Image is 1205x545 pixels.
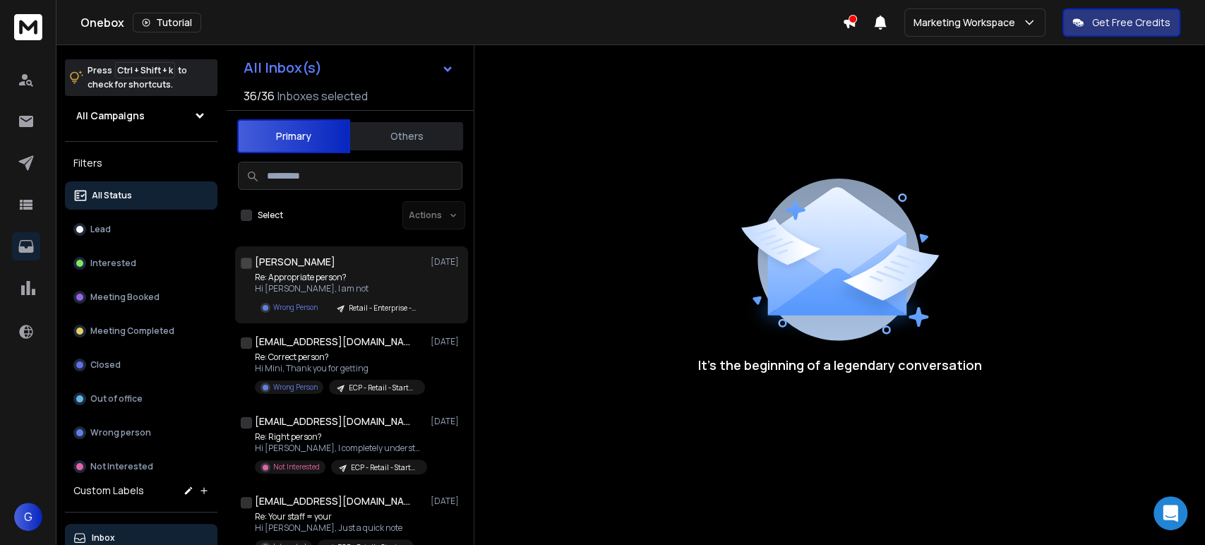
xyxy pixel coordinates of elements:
[90,427,151,438] p: Wrong person
[90,393,143,405] p: Out of office
[431,256,462,268] p: [DATE]
[65,215,217,244] button: Lead
[65,283,217,311] button: Meeting Booked
[258,210,283,221] label: Select
[255,272,424,283] p: Re: Appropriate person?
[431,336,462,347] p: [DATE]
[1092,16,1170,30] p: Get Free Credits
[698,355,982,375] p: It’s the beginning of a legendary conversation
[255,335,410,349] h1: [EMAIL_ADDRESS][DOMAIN_NAME]
[92,532,115,544] p: Inbox
[1153,496,1187,530] div: Open Intercom Messenger
[255,255,335,269] h1: [PERSON_NAME]
[255,283,424,294] p: Hi [PERSON_NAME], I am not
[255,363,424,374] p: Hi Mini, Thank you for getting
[431,416,462,427] p: [DATE]
[65,453,217,481] button: Not Interested
[255,431,424,443] p: Re: Right person?
[90,224,111,235] p: Lead
[273,382,318,393] p: Wrong Person
[14,503,42,531] button: G
[913,16,1021,30] p: Marketing Workspace
[65,317,217,345] button: Meeting Completed
[273,302,318,313] p: Wrong Person
[133,13,201,32] button: Tutorial
[90,325,174,337] p: Meeting Completed
[65,385,217,413] button: Out of office
[90,292,160,303] p: Meeting Booked
[349,303,416,313] p: Retail - Enterprise - [PERSON_NAME]
[244,88,275,104] span: 36 / 36
[1062,8,1180,37] button: Get Free Credits
[88,64,187,92] p: Press to check for shortcuts.
[255,511,414,522] p: Re: Your staff = your
[232,54,465,82] button: All Inbox(s)
[350,121,463,152] button: Others
[90,258,136,269] p: Interested
[277,88,368,104] h3: Inboxes selected
[349,383,416,393] p: ECP - Retail - Startup | Bryan - Version 1
[244,61,322,75] h1: All Inbox(s)
[65,351,217,379] button: Closed
[255,522,414,534] p: Hi [PERSON_NAME], Just a quick note
[73,484,144,498] h3: Custom Labels
[255,494,410,508] h1: [EMAIL_ADDRESS][DOMAIN_NAME]
[65,181,217,210] button: All Status
[255,352,424,363] p: Re: Correct person?
[80,13,842,32] div: Onebox
[65,102,217,130] button: All Campaigns
[351,462,419,473] p: ECP - Retail - Startup | Bryan - Version 1
[90,461,153,472] p: Not Interested
[76,109,145,123] h1: All Campaigns
[255,443,424,454] p: Hi [PERSON_NAME], I completely understand and
[273,462,320,472] p: Not Interested
[90,359,121,371] p: Closed
[255,414,410,429] h1: [EMAIL_ADDRESS][DOMAIN_NAME]
[237,119,350,153] button: Primary
[65,153,217,173] h3: Filters
[65,249,217,277] button: Interested
[92,190,132,201] p: All Status
[65,419,217,447] button: Wrong person
[115,62,175,78] span: Ctrl + Shift + k
[431,496,462,507] p: [DATE]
